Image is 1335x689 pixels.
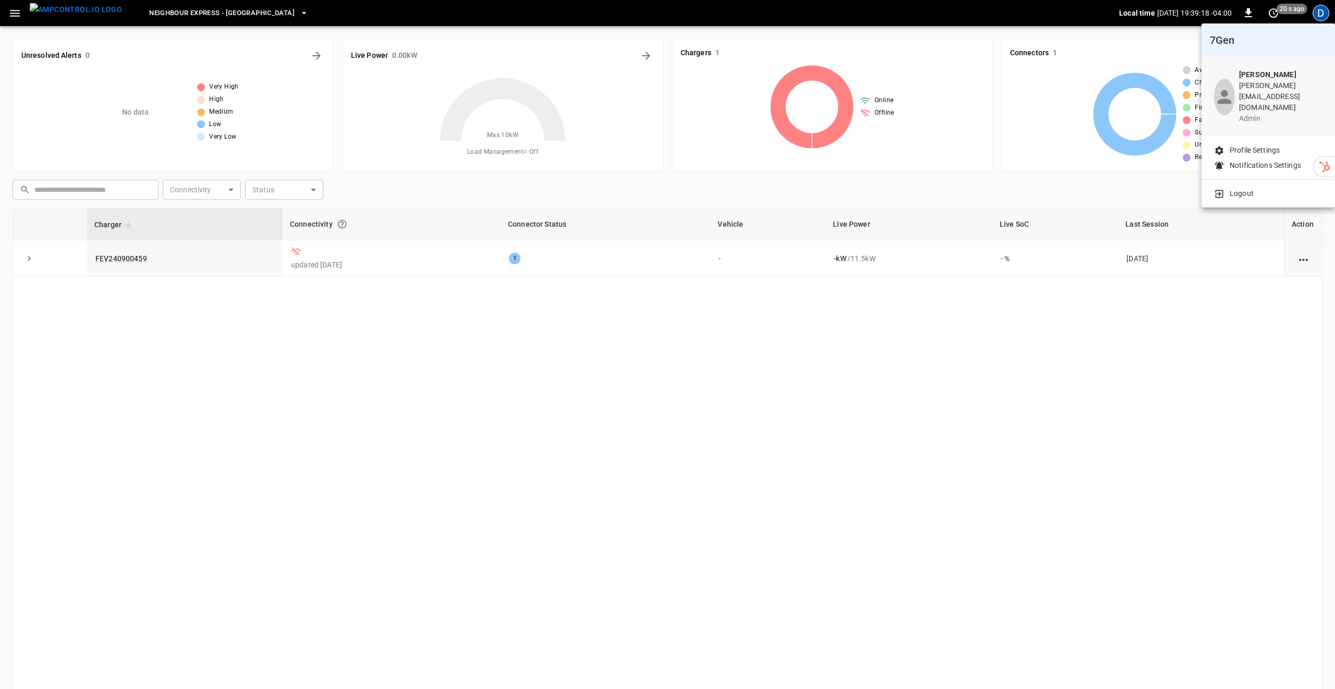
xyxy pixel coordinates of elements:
[1214,79,1235,115] div: profile-icon
[1239,80,1322,113] p: [PERSON_NAME][EMAIL_ADDRESS][DOMAIN_NAME]
[1230,145,1280,156] p: Profile Settings
[1230,188,1254,199] p: Logout
[1210,32,1327,48] h6: 7Gen
[1239,70,1296,79] b: [PERSON_NAME]
[1230,160,1301,171] p: Notifications Settings
[1239,113,1322,124] p: admin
